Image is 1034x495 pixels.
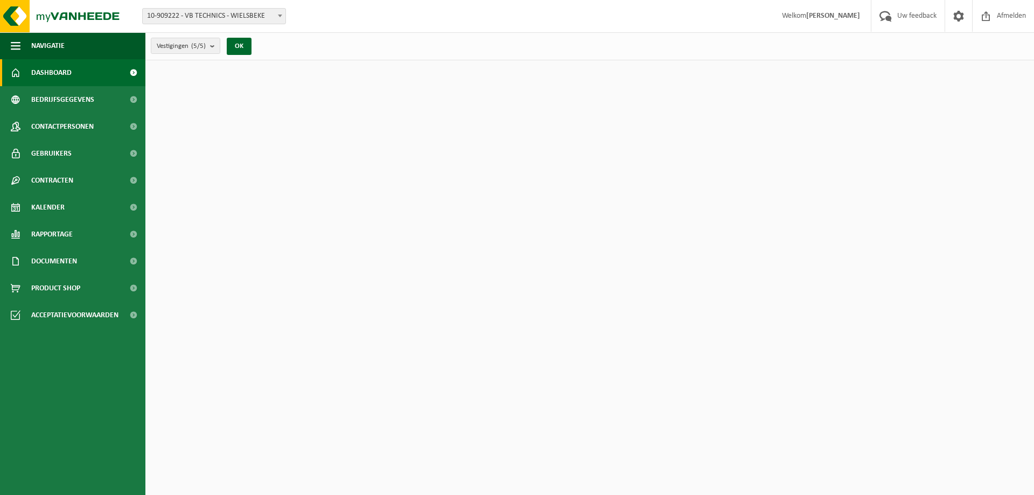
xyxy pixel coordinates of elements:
[142,8,286,24] span: 10-909222 - VB TECHNICS - WIELSBEKE
[157,38,206,54] span: Vestigingen
[227,38,251,55] button: OK
[31,248,77,275] span: Documenten
[31,86,94,113] span: Bedrijfsgegevens
[31,275,80,302] span: Product Shop
[31,113,94,140] span: Contactpersonen
[31,167,73,194] span: Contracten
[151,38,220,54] button: Vestigingen(5/5)
[31,302,118,329] span: Acceptatievoorwaarden
[143,9,285,24] span: 10-909222 - VB TECHNICS - WIELSBEKE
[31,194,65,221] span: Kalender
[191,43,206,50] count: (5/5)
[31,140,72,167] span: Gebruikers
[31,59,72,86] span: Dashboard
[806,12,860,20] strong: [PERSON_NAME]
[31,221,73,248] span: Rapportage
[31,32,65,59] span: Navigatie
